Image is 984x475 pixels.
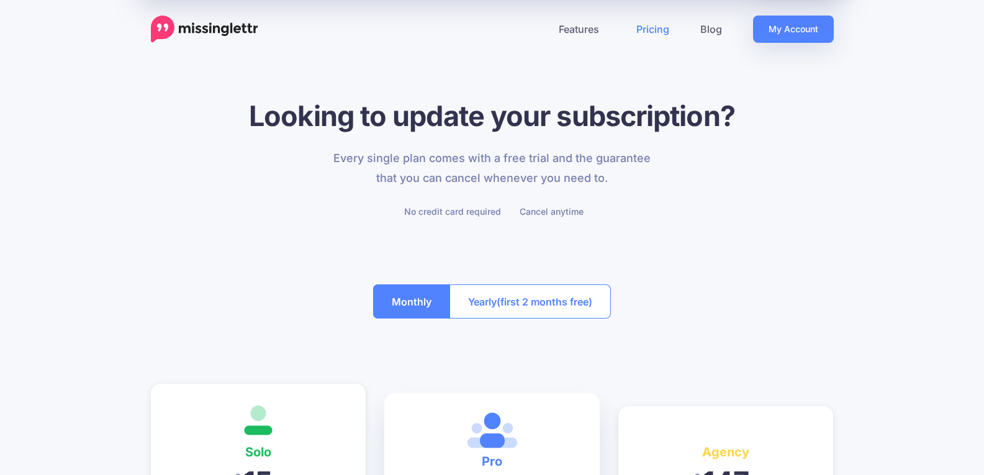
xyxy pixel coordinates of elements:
[543,16,621,43] a: Features
[467,412,517,449] img: <i class='fas fa-heart margin-right'></i>Most Popular
[151,16,258,43] a: Home
[403,451,581,471] h4: Pro
[685,16,738,43] a: Blog
[169,442,348,462] h4: Solo
[497,292,592,312] span: (first 2 months free)
[449,284,611,319] button: Yearly(first 2 months free)
[517,204,584,219] li: Cancel anytime
[401,204,501,219] li: No credit card required
[621,16,685,43] a: Pricing
[373,284,450,319] button: Monthly
[753,16,834,43] a: My Account
[151,99,834,133] h1: Looking to update your subscription?
[637,442,815,462] h4: Agency
[326,148,658,188] p: Every single plan comes with a free trial and the guarantee that you can cancel whenever you need...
